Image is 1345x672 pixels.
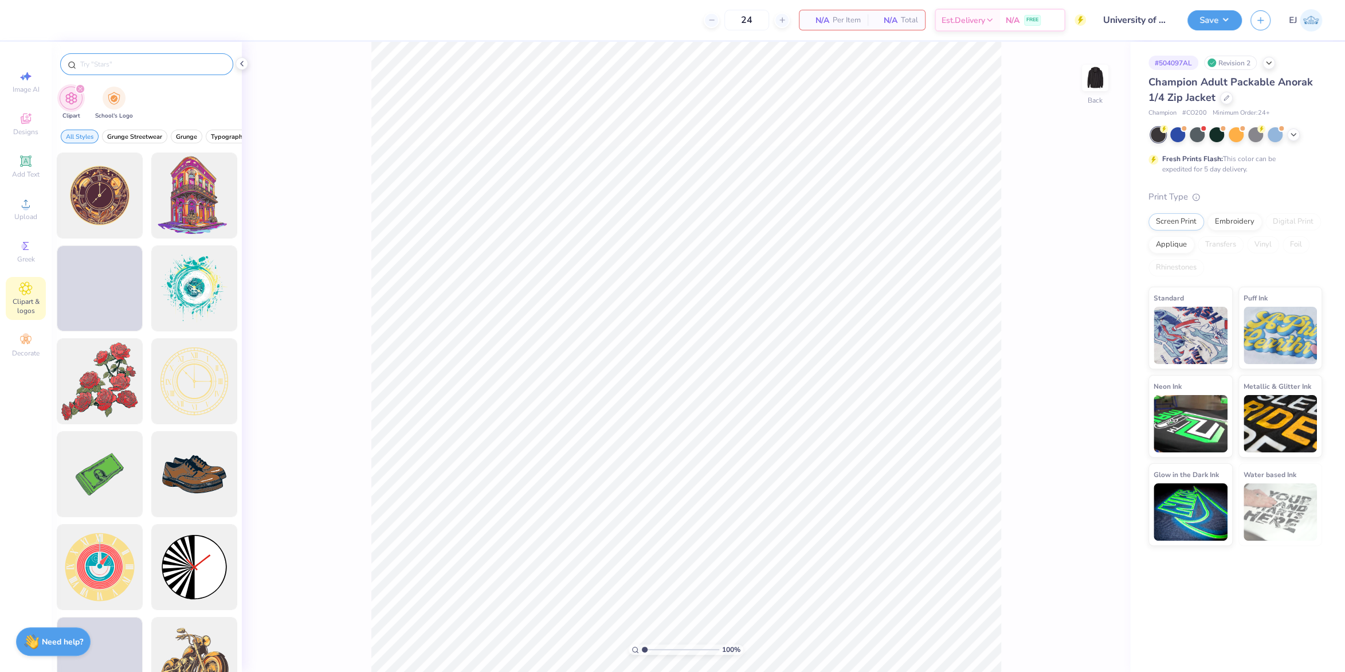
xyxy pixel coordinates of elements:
span: Upload [14,212,37,221]
span: Est. Delivery [942,14,985,26]
span: Champion Adult Packable Anorak 1/4 Zip Jacket [1148,75,1313,104]
span: All Styles [66,132,93,141]
button: filter button [171,130,202,143]
img: Edgardo Jr [1300,9,1322,32]
span: Minimum Order: 24 + [1213,108,1270,118]
span: Champion [1148,108,1177,118]
div: Transfers [1198,236,1244,253]
span: Greek [17,255,35,264]
span: Total [901,14,918,26]
span: Per Item [833,14,861,26]
img: Puff Ink [1244,307,1317,364]
img: Glow in the Dark Ink [1154,483,1228,541]
span: # CO200 [1182,108,1207,118]
button: Save [1187,10,1242,30]
span: Typography [211,132,246,141]
span: Image AI [13,85,40,94]
img: Clipart Image [65,92,78,105]
button: filter button [61,130,99,143]
img: School's Logo Image [108,92,120,105]
div: Revision 2 [1204,56,1257,70]
div: Back [1088,95,1103,106]
div: Print Type [1148,190,1322,204]
input: Try "Stars" [79,58,226,70]
img: Metallic & Glitter Ink [1244,395,1317,452]
div: Applique [1148,236,1194,253]
div: # 504097AL [1148,56,1198,70]
span: Designs [13,127,38,136]
button: filter button [95,87,133,120]
input: Untitled Design [1095,9,1179,32]
button: filter button [102,130,167,143]
div: This color can be expedited for 5 day delivery. [1162,154,1303,174]
div: filter for Clipart [60,87,83,120]
button: filter button [60,87,83,120]
strong: Need help? [42,636,83,647]
div: Screen Print [1148,213,1204,230]
span: Clipart & logos [6,297,46,315]
span: N/A [875,14,897,26]
strong: Fresh Prints Flash: [1162,154,1223,163]
span: Grunge Streetwear [107,132,162,141]
span: 100 % [722,644,740,655]
span: Grunge [176,132,197,141]
span: Metallic & Glitter Ink [1244,380,1311,392]
span: Water based Ink [1244,468,1296,480]
span: N/A [1006,14,1019,26]
div: Embroidery [1207,213,1262,230]
span: Decorate [12,349,40,358]
img: Neon Ink [1154,395,1228,452]
span: School's Logo [95,112,133,120]
div: Digital Print [1265,213,1321,230]
div: filter for School's Logo [95,87,133,120]
img: Standard [1154,307,1228,364]
span: Standard [1154,292,1184,304]
span: Clipart [62,112,80,120]
span: FREE [1026,16,1038,24]
div: Vinyl [1247,236,1279,253]
span: Neon Ink [1154,380,1182,392]
img: Back [1084,67,1107,89]
button: filter button [206,130,251,143]
span: EJ [1289,14,1297,27]
span: Glow in the Dark Ink [1154,468,1219,480]
div: Rhinestones [1148,259,1204,276]
input: – – [724,10,769,30]
span: Puff Ink [1244,292,1268,304]
img: Water based Ink [1244,483,1317,541]
div: Foil [1283,236,1309,253]
span: Add Text [12,170,40,179]
a: EJ [1289,9,1322,32]
span: N/A [806,14,829,26]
